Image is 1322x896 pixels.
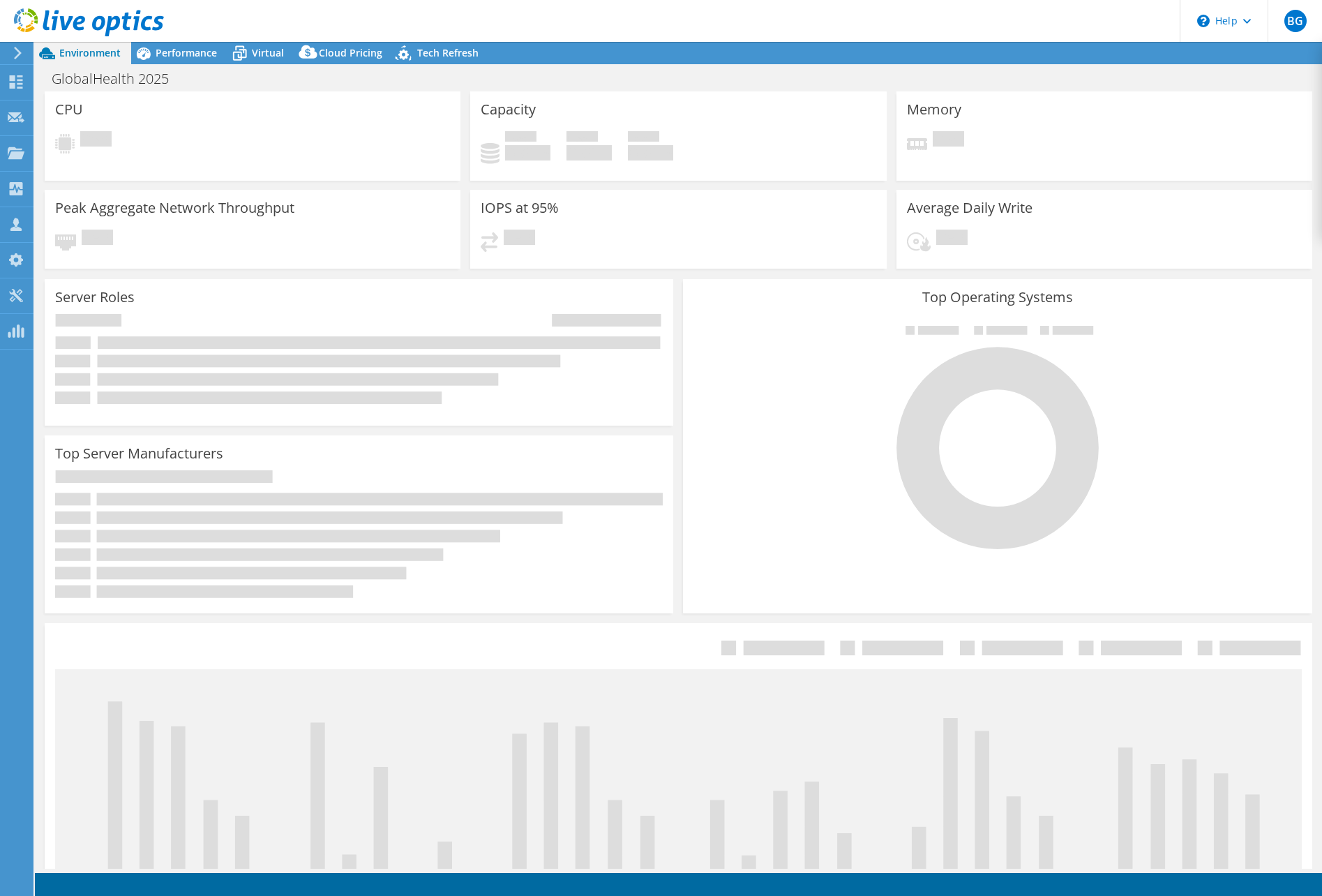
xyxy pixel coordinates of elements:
h4: 0 GiB [628,145,673,160]
span: Free [566,131,598,145]
h3: Capacity [481,102,536,117]
span: Total [628,131,659,145]
svg: \n [1197,15,1210,27]
h3: Top Server Manufacturers [55,446,223,461]
h3: CPU [55,102,83,117]
span: Environment [59,46,121,59]
span: Pending [936,230,968,248]
h3: Average Daily Write [907,200,1032,216]
span: Tech Refresh [417,46,479,59]
span: Virtual [252,46,284,59]
span: Pending [933,131,964,150]
h4: 0 GiB [566,145,612,160]
h3: Memory [907,102,961,117]
span: BG [1284,10,1307,32]
h3: IOPS at 95% [481,200,559,216]
span: Cloud Pricing [319,46,382,59]
span: Pending [504,230,535,248]
span: Performance [156,46,217,59]
h4: 0 GiB [505,145,550,160]
h1: GlobalHealth 2025 [45,71,190,87]
h3: Top Operating Systems [693,290,1301,305]
h3: Peak Aggregate Network Throughput [55,200,294,216]
h3: Server Roles [55,290,135,305]
span: Pending [80,131,112,150]
span: Pending [82,230,113,248]
span: Used [505,131,536,145]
